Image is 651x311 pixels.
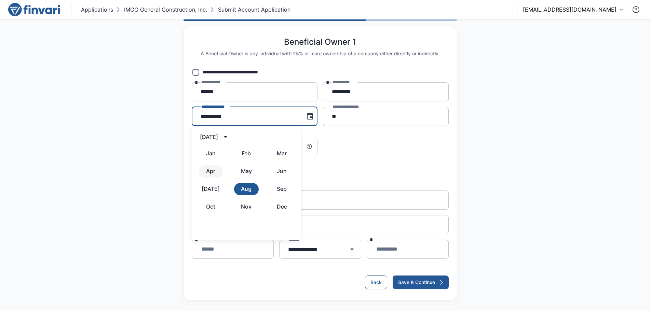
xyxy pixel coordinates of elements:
button: [EMAIL_ADDRESS][DOMAIN_NAME] [523,5,624,14]
button: January [199,147,223,160]
button: Applications [80,4,114,15]
button: Submit Account Application [208,4,292,15]
h6: Residential Address [192,172,449,180]
button: Open [345,242,359,256]
button: July [199,183,223,195]
button: Contact Support [629,3,643,16]
p: IMCO General Construction, Inc. [124,5,207,14]
p: [EMAIL_ADDRESS][DOMAIN_NAME] [523,5,616,14]
h6: A Beneficial Owner is any individual with 25% or more ownership of a company either directly or i... [201,50,440,57]
button: October [199,201,223,213]
button: calendar view is open, switch to year view [220,131,231,142]
button: December [270,201,294,213]
button: September [270,183,294,195]
button: Save & Continue [393,275,449,289]
button: February [234,147,259,160]
h5: Beneficial Owner 1 [284,37,356,47]
button: March [270,147,294,160]
button: IMCO General Construction, Inc. [114,4,208,15]
p: Applications [81,5,113,14]
div: [DATE] [200,133,218,141]
button: Back [365,275,387,289]
button: August [234,183,259,195]
button: June [270,165,294,178]
button: November [234,201,259,213]
p: Submit Account Application [218,5,290,14]
button: Choose date, selected date is Aug 11, 1981 [303,110,317,123]
button: April [199,165,223,178]
img: logo [8,3,60,16]
button: May [234,165,259,178]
